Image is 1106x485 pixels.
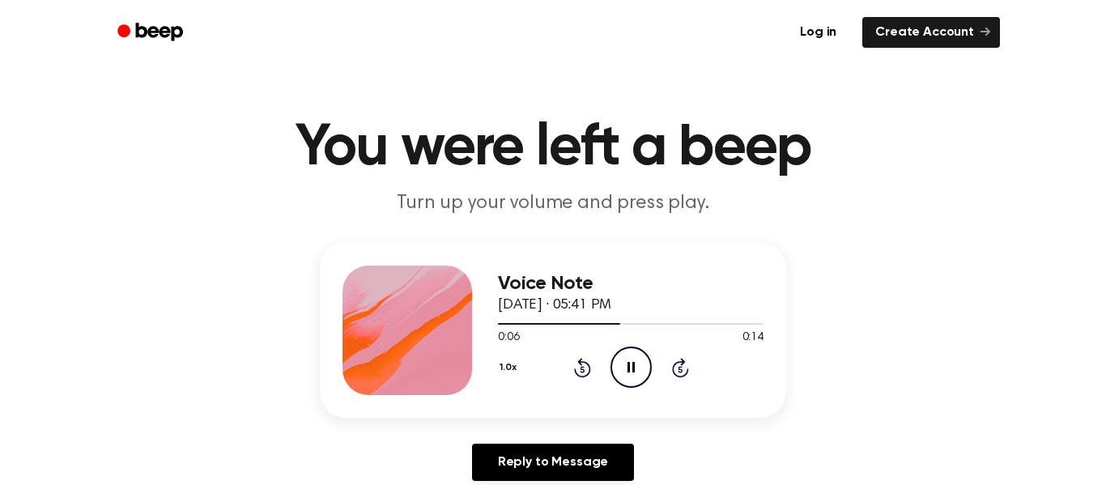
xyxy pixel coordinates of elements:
span: 0:06 [498,330,519,347]
a: Reply to Message [472,444,634,481]
h3: Voice Note [498,273,764,295]
p: Turn up your volume and press play. [242,190,864,217]
span: 0:14 [742,330,764,347]
a: Log in [784,14,853,51]
a: Beep [106,17,198,49]
h1: You were left a beep [138,119,968,177]
span: [DATE] · 05:41 PM [498,298,611,313]
button: 1.0x [498,354,522,381]
a: Create Account [862,17,1000,48]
